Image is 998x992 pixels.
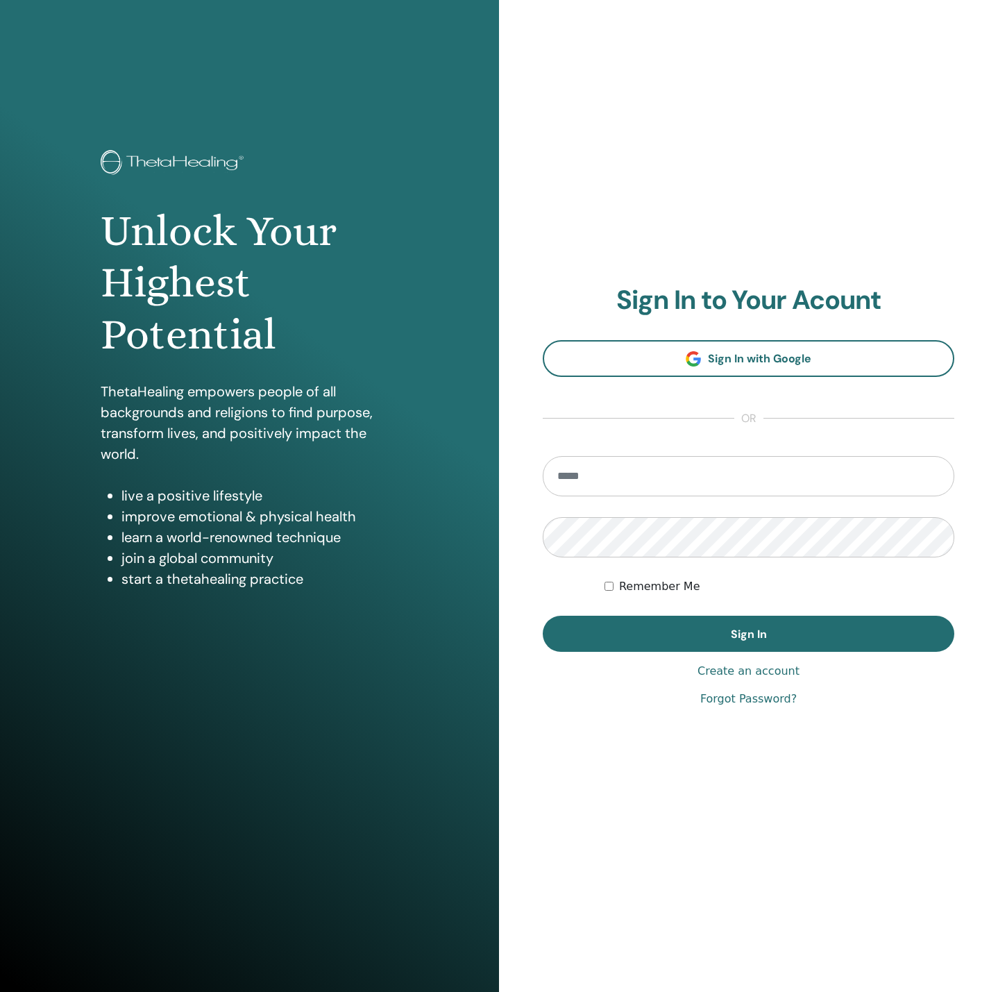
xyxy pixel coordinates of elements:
[121,569,398,589] li: start a thetahealing practice
[700,691,797,707] a: Forgot Password?
[121,506,398,527] li: improve emotional & physical health
[101,205,398,360] h1: Unlock Your Highest Potential
[121,527,398,548] li: learn a world-renowned technique
[731,627,767,641] span: Sign In
[604,578,954,595] div: Keep me authenticated indefinitely or until I manually logout
[697,663,800,680] a: Create an account
[121,548,398,569] li: join a global community
[543,616,954,652] button: Sign In
[734,410,763,427] span: or
[543,285,954,317] h2: Sign In to Your Acount
[619,578,700,595] label: Remember Me
[708,351,811,366] span: Sign In with Google
[101,381,398,464] p: ThetaHealing empowers people of all backgrounds and religions to find purpose, transform lives, a...
[543,340,954,377] a: Sign In with Google
[121,485,398,506] li: live a positive lifestyle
